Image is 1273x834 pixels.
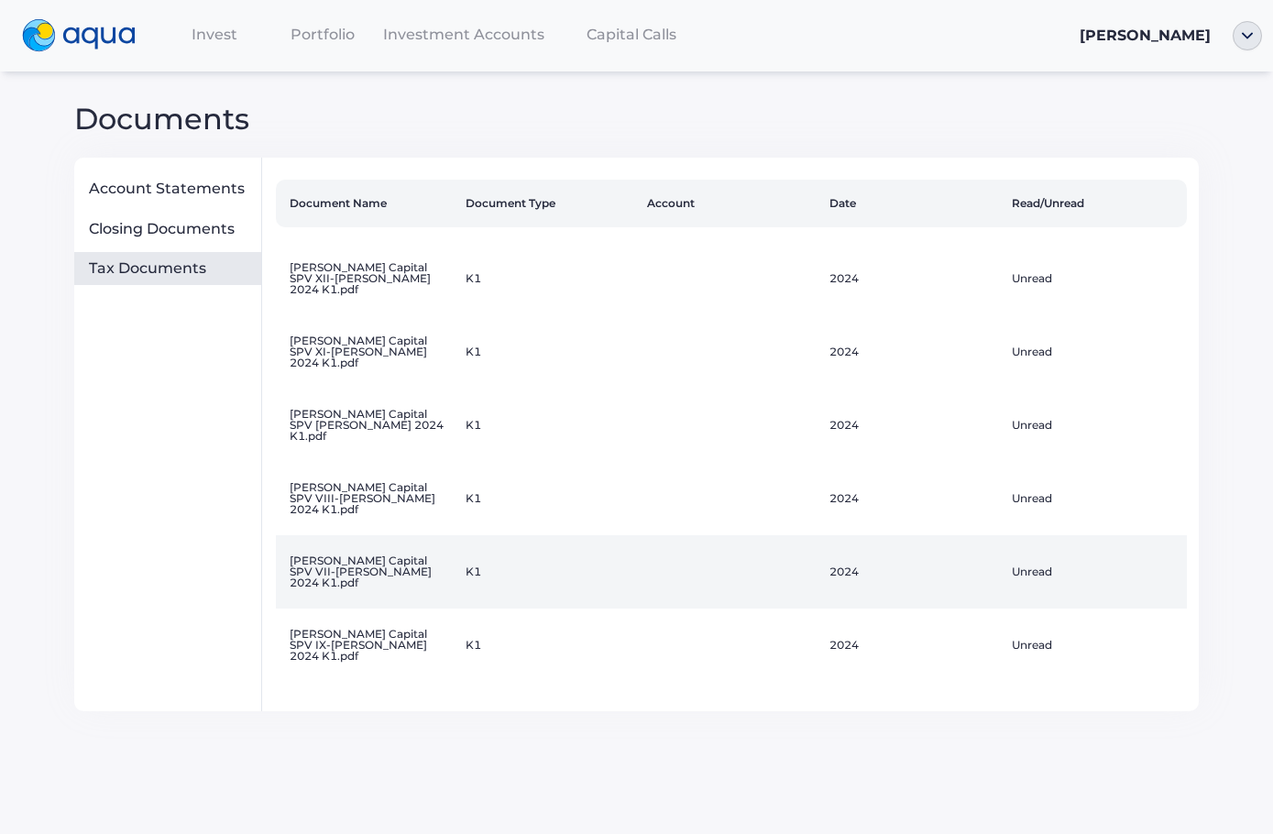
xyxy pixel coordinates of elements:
td: Unread [1004,389,1187,462]
img: logo [22,19,136,52]
td: 2024 [822,315,1004,389]
td: K1 [458,535,641,609]
td: K1 [458,609,641,682]
td: 2024 [822,389,1004,462]
th: Account [640,180,822,227]
span: Invest [192,26,237,43]
td: Unread [1004,315,1187,389]
div: Account Statements [89,180,253,198]
a: Capital Calls [552,16,711,53]
td: K1 [458,389,641,462]
td: Unread [1004,242,1187,315]
th: Document Name [276,180,458,227]
td: [PERSON_NAME] Capital SPV [PERSON_NAME] 2024 K1.pdf [276,389,458,462]
td: Unread [1004,462,1187,535]
div: Closing Documents [89,220,253,238]
span: [PERSON_NAME] [1080,27,1211,44]
span: Investment Accounts [383,26,544,43]
a: Invest [161,16,269,53]
td: [PERSON_NAME] Capital SPV VII-[PERSON_NAME] 2024 K1.pdf [276,535,458,609]
td: [PERSON_NAME] Capital SPV XI-[PERSON_NAME] 2024 K1.pdf [276,315,458,389]
td: 2024 [822,609,1004,682]
td: K1 [458,315,641,389]
td: Unread [1004,535,1187,609]
span: Portfolio [291,26,355,43]
a: Investment Accounts [376,16,552,53]
td: Unread [1004,609,1187,682]
span: Documents [74,101,249,137]
a: Portfolio [269,16,376,53]
img: ellipse [1233,21,1262,50]
td: 2024 [822,242,1004,315]
div: Tax Documents [89,259,253,278]
td: [PERSON_NAME] Capital SPV XII-[PERSON_NAME] 2024 K1.pdf [276,242,458,315]
a: logo [11,15,161,57]
td: K1 [458,242,641,315]
td: [PERSON_NAME] Capital SPV VIII-[PERSON_NAME] 2024 K1.pdf [276,462,458,535]
td: 2024 [822,535,1004,609]
span: Capital Calls [587,26,676,43]
td: K1 [458,462,641,535]
td: 2024 [822,462,1004,535]
th: Date [822,180,1004,227]
th: Document Type [458,180,641,227]
th: Read/Unread [1004,180,1187,227]
td: [PERSON_NAME] Capital SPV IX-[PERSON_NAME] 2024 K1.pdf [276,609,458,682]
